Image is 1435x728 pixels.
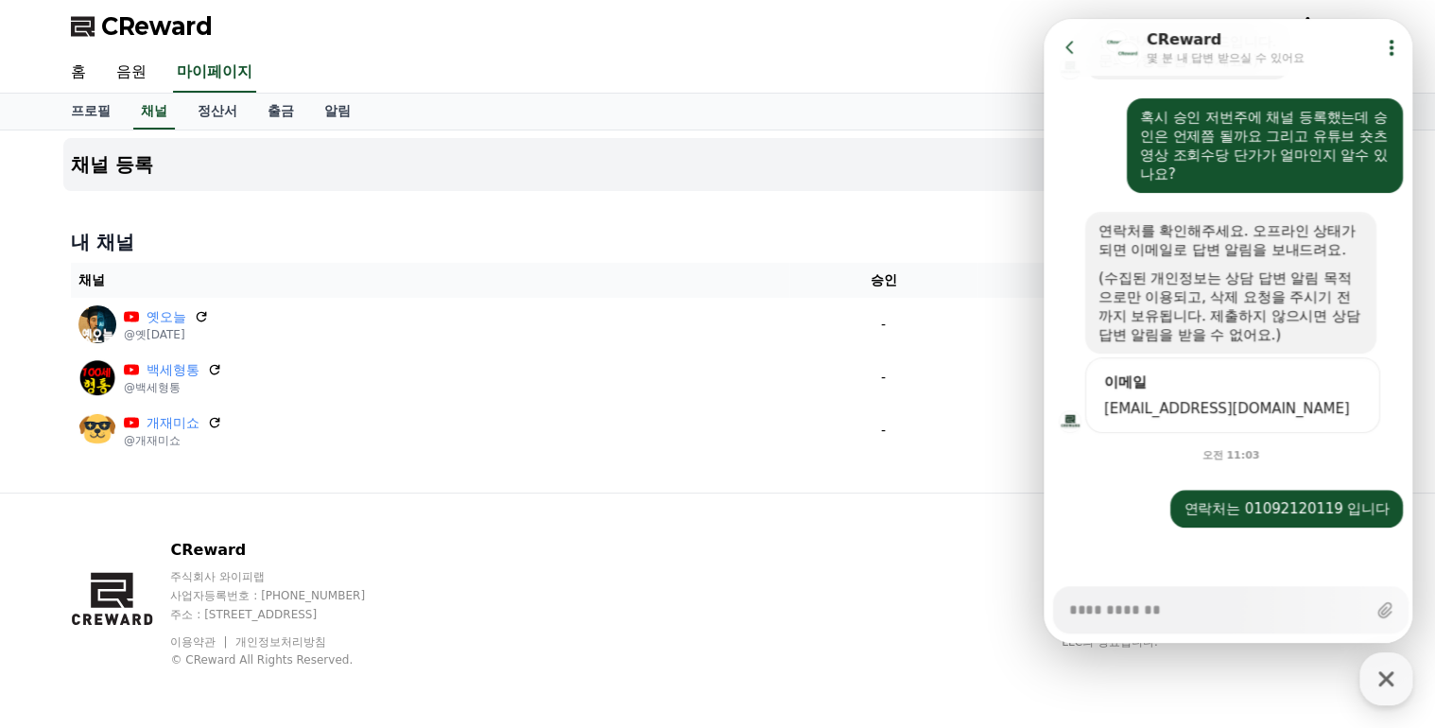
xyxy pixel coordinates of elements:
[797,368,970,388] p: -
[133,94,175,130] a: 채널
[170,607,401,622] p: 주소 : [STREET_ADDRESS]
[71,229,1364,255] h4: 내 채널
[789,263,977,298] th: 승인
[309,94,366,130] a: 알림
[63,138,1372,191] button: 채널 등록
[71,263,789,298] th: 채널
[78,358,116,396] img: 백세형통
[147,307,186,327] a: 옛오늘
[56,53,101,93] a: 홈
[1044,19,1412,643] iframe: Channel chat
[170,539,401,562] p: CReward
[170,635,230,649] a: 이용약관
[170,652,401,667] p: © CReward All Rights Reserved.
[56,94,126,130] a: 프로필
[71,154,153,175] h4: 채널 등록
[170,569,401,584] p: 주식회사 와이피랩
[147,413,199,433] a: 개재미쇼
[182,94,252,130] a: 정산서
[173,53,256,93] a: 마이페이지
[147,360,199,380] a: 백세형통
[977,263,1364,298] th: 상태
[124,327,209,342] p: @옛[DATE]
[797,315,970,335] p: -
[71,11,213,42] a: CReward
[78,305,116,343] img: 옛오늘
[170,588,401,603] p: 사업자등록번호 : [PHONE_NUMBER]
[797,421,970,441] p: -
[235,635,326,649] a: 개인정보처리방침
[101,11,213,42] span: CReward
[252,94,309,130] a: 출금
[124,380,222,395] p: @백세형통
[78,411,116,449] img: 개재미쇼
[124,433,222,448] p: @개재미쇼
[101,53,162,93] a: 음원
